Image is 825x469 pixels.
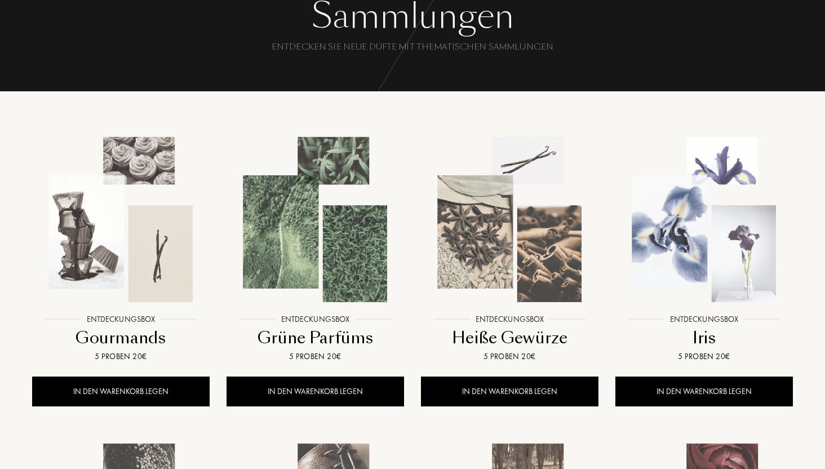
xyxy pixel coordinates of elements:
[425,351,594,362] div: 5 Proben 20€
[32,377,210,406] div: IN DEN WARENKORB LEGEN
[616,132,792,307] img: Iris
[228,132,403,307] img: Grüne Parfüms
[615,377,793,406] div: IN DEN WARENKORB LEGEN
[37,351,205,362] div: 5 Proben 20€
[620,351,788,362] div: 5 Proben 20€
[32,42,793,75] div: Entdecken Sie neue Düfte mit thematischen Sammlungen
[422,132,597,307] img: Heiße Gewürze
[421,377,598,406] div: IN DEN WARENKORB LEGEN
[231,351,400,362] div: 5 Proben 20€
[33,132,209,307] img: Gourmands
[227,377,404,406] div: IN DEN WARENKORB LEGEN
